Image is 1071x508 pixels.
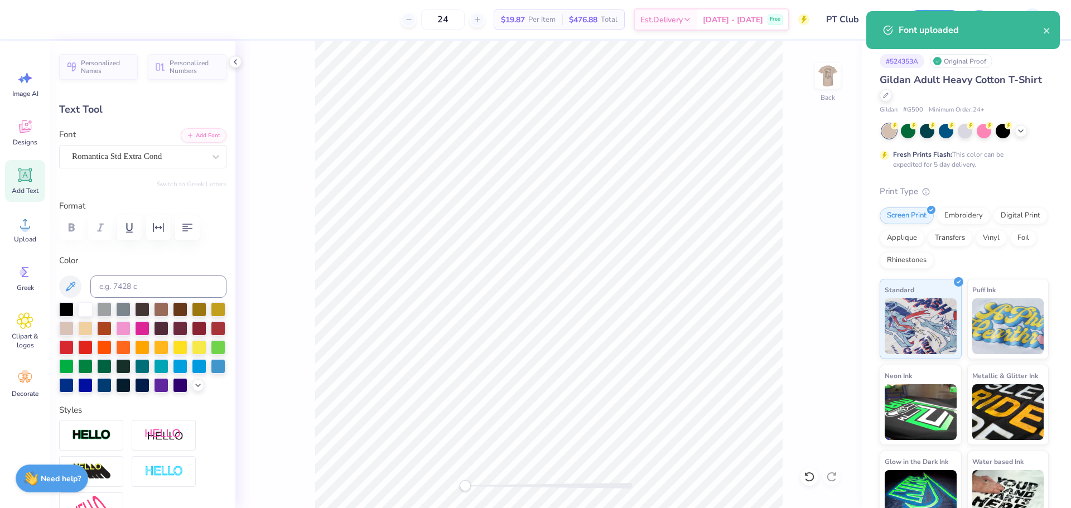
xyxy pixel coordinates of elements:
[1003,8,1049,31] a: KS
[90,275,226,298] input: e.g. 7428 c
[703,14,763,26] span: [DATE] - [DATE]
[640,14,683,26] span: Est. Delivery
[899,23,1043,37] div: Font uploaded
[181,128,226,143] button: Add Font
[937,207,990,224] div: Embroidery
[144,465,184,478] img: Negative Space
[770,16,780,23] span: Free
[12,389,38,398] span: Decorate
[41,473,81,484] strong: Need help?
[421,9,465,30] input: – –
[59,200,226,212] label: Format
[817,65,839,87] img: Back
[528,14,556,26] span: Per Item
[148,54,226,80] button: Personalized Numbers
[59,102,226,117] div: Text Tool
[972,284,996,296] span: Puff Ink
[930,54,992,68] div: Original Proof
[1010,230,1036,246] div: Foil
[972,370,1038,381] span: Metallic & Glitter Ink
[976,230,1007,246] div: Vinyl
[929,105,985,115] span: Minimum Order: 24 +
[821,93,835,103] div: Back
[972,456,1024,467] span: Water based Ink
[12,89,38,98] span: Image AI
[885,370,912,381] span: Neon Ink
[885,456,948,467] span: Glow in the Dark Ink
[157,180,226,188] button: Switch to Greek Letters
[928,230,972,246] div: Transfers
[903,105,923,115] span: # G500
[501,14,525,26] span: $19.87
[993,207,1048,224] div: Digital Print
[880,230,924,246] div: Applique
[972,384,1044,440] img: Metallic & Glitter Ink
[72,463,111,481] img: 3D Illusion
[170,59,220,75] span: Personalized Numbers
[1043,23,1051,37] button: close
[972,298,1044,354] img: Puff Ink
[885,384,957,440] img: Neon Ink
[569,14,597,26] span: $476.88
[885,284,914,296] span: Standard
[81,59,131,75] span: Personalized Names
[601,14,617,26] span: Total
[144,428,184,442] img: Shadow
[893,150,952,159] strong: Fresh Prints Flash:
[14,235,36,244] span: Upload
[893,149,1030,170] div: This color can be expedited for 5 day delivery.
[72,429,111,442] img: Stroke
[59,254,226,267] label: Color
[59,128,76,141] label: Font
[880,105,898,115] span: Gildan
[460,480,471,491] div: Accessibility label
[7,332,44,350] span: Clipart & logos
[880,207,934,224] div: Screen Print
[59,404,82,417] label: Styles
[880,185,1049,198] div: Print Type
[880,73,1042,86] span: Gildan Adult Heavy Cotton T-Shirt
[885,298,957,354] img: Standard
[1021,8,1044,31] img: Kath Sales
[12,186,38,195] span: Add Text
[880,54,924,68] div: # 524353A
[17,283,34,292] span: Greek
[818,8,900,31] input: Untitled Design
[13,138,37,147] span: Designs
[880,252,934,269] div: Rhinestones
[59,54,138,80] button: Personalized Names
